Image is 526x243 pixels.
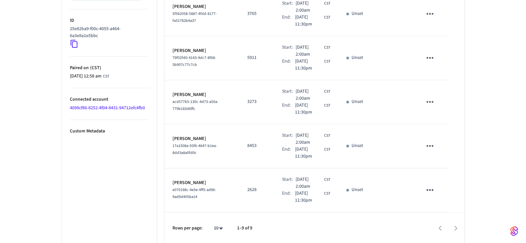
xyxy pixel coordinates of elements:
[295,14,323,28] span: [DATE] 11:30pm
[296,88,330,102] div: Asia/Shanghai
[295,102,323,116] span: [DATE] 11:30pm
[172,143,217,156] span: 17a1508a-93f6-4647-b1ea-8dd3a8a0fd0c
[172,47,232,54] p: [PERSON_NAME]
[172,99,218,112] span: acd577b5-130c-4d73-a50a-779b183d6ffc
[296,176,330,190] div: Asia/Shanghai
[70,73,109,80] div: Asia/Shanghai
[510,226,518,236] img: SeamLogoGradient.69752ec5.svg
[172,55,216,68] span: 79f02fd0-4143-4dc7-8f68-5b907c77c7cb
[70,73,102,80] span: [DATE] 12:58 am
[172,187,216,200] span: e070198c-4e5e-4ff5-ad96-9ad9d405ba14
[247,142,266,149] p: 8453
[247,10,266,17] p: 3765
[352,98,363,105] p: Unset
[324,133,330,139] span: CST
[70,25,146,39] p: 25e82ba9-f00c-4055-a464-6a3e8a1e5bbc
[282,102,295,116] div: End:
[172,179,232,186] p: [PERSON_NAME]
[211,223,226,233] div: 10
[324,59,330,65] span: CST
[352,186,363,193] p: Unset
[295,14,330,28] div: Asia/Shanghai
[352,142,363,149] p: Unset
[70,105,145,111] a: 4098cf86-8252-4f04-8431-94712efc4fb0
[324,89,330,95] span: CST
[282,190,295,204] div: End:
[172,91,232,98] p: [PERSON_NAME]
[282,14,295,28] div: End:
[172,225,203,232] p: Rows per page:
[89,65,101,71] span: ( CST )
[324,177,330,183] span: CST
[70,128,149,135] p: Custom Metadata
[324,191,330,197] span: CST
[324,45,330,51] span: CST
[70,96,149,103] p: Connected account
[352,10,363,17] p: Unset
[324,1,330,7] span: CST
[282,58,295,72] div: End:
[282,44,296,58] div: Start:
[296,88,323,102] span: [DATE] 2:00am
[282,132,296,146] div: Start:
[172,11,217,24] span: 5f562058-5887-4fdd-8177-fa51782b4a37
[296,132,330,146] div: Asia/Shanghai
[103,73,109,79] span: CST
[172,135,232,142] p: [PERSON_NAME]
[295,190,323,204] span: [DATE] 11:30pm
[247,186,266,193] p: 2628
[172,3,232,10] p: [PERSON_NAME]
[282,176,296,190] div: Start:
[295,58,323,72] span: [DATE] 11:30pm
[324,103,330,109] span: CST
[296,176,323,190] span: [DATE] 2:00am
[295,146,323,160] span: [DATE] 11:30pm
[324,147,330,153] span: CST
[70,65,149,72] p: Paired on
[247,98,266,105] p: 3273
[282,88,296,102] div: Start:
[324,15,330,21] span: CST
[352,54,363,61] p: Unset
[295,146,330,160] div: Asia/Shanghai
[237,225,252,232] p: 1–9 of 9
[282,146,295,160] div: End:
[295,58,330,72] div: Asia/Shanghai
[295,190,330,204] div: Asia/Shanghai
[70,17,149,24] p: ID
[296,132,323,146] span: [DATE] 2:00am
[296,44,323,58] span: [DATE] 2:00am
[296,44,330,58] div: Asia/Shanghai
[295,102,330,116] div: Asia/Shanghai
[247,54,266,61] p: 5911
